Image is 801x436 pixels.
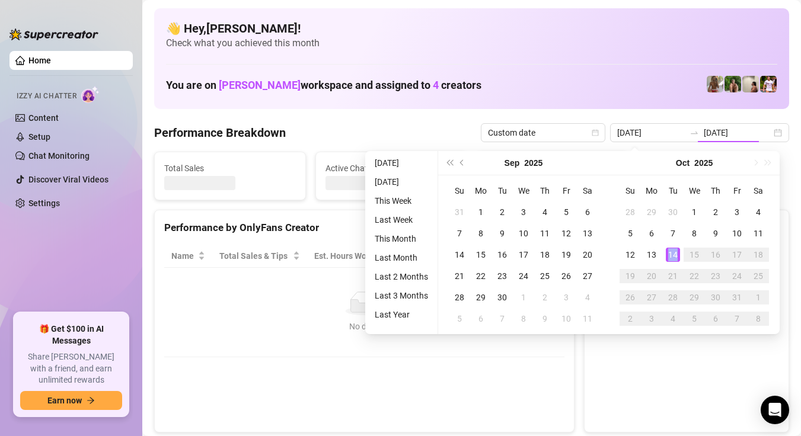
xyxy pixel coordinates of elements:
span: [PERSON_NAME] [219,79,301,91]
a: Setup [28,132,50,142]
th: Name [164,245,212,268]
div: Open Intercom Messenger [761,396,789,424]
img: logo-BBDzfeDw.svg [9,28,98,40]
span: Share [PERSON_NAME] with a friend, and earn unlimited rewards [20,351,122,386]
a: Home [28,56,51,65]
span: arrow-right [87,396,95,405]
div: No data [176,320,553,333]
img: Ralphy [742,76,759,92]
button: Earn nowarrow-right [20,391,122,410]
img: Nathaniel [725,76,741,92]
a: Chat Monitoring [28,151,90,161]
span: Active Chats [325,162,457,175]
span: 🎁 Get $100 in AI Messages [20,323,122,347]
span: 4 [433,79,439,91]
img: AI Chatter [81,86,100,103]
div: Est. Hours Worked [314,249,386,262]
span: calendar [592,129,599,136]
span: Name [171,249,196,262]
span: Total Sales [164,162,296,175]
span: Earn now [47,396,82,405]
span: Messages Sent [487,162,618,175]
img: Hector [760,76,777,92]
th: Sales / Hour [403,245,475,268]
a: Content [28,113,59,123]
input: End date [704,126,771,139]
div: Sales by OnlyFans Creator [594,220,779,236]
span: Check what you achieved this month [166,37,777,50]
h1: You are on workspace and assigned to creators [166,79,481,92]
span: Chat Conversion [483,249,548,262]
span: Sales / Hour [410,249,458,262]
th: Chat Conversion [476,245,564,268]
input: Start date [617,126,685,139]
h4: 👋 Hey, [PERSON_NAME] ! [166,20,777,37]
h4: Performance Breakdown [154,124,286,141]
th: Total Sales & Tips [212,245,307,268]
div: Performance by OnlyFans Creator [164,220,564,236]
a: Discover Viral Videos [28,175,108,184]
span: Izzy AI Chatter [17,91,76,102]
span: Custom date [488,124,598,142]
span: swap-right [690,128,699,137]
span: to [690,128,699,137]
img: Nathaniel [707,76,723,92]
a: Settings [28,198,60,208]
span: Total Sales & Tips [219,249,291,262]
